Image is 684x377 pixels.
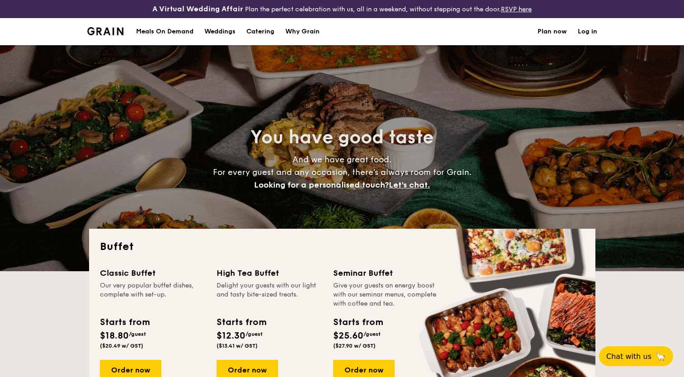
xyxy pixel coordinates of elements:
[100,343,143,349] span: ($20.49 w/ GST)
[100,330,129,341] span: $18.80
[217,343,258,349] span: ($13.41 w/ GST)
[100,240,585,254] h2: Buffet
[333,267,439,279] div: Seminar Buffet
[241,18,280,45] a: Catering
[217,281,322,308] div: Delight your guests with our light and tasty bite-sized treats.
[363,331,381,337] span: /guest
[131,18,199,45] a: Meals On Demand
[129,331,146,337] span: /guest
[389,180,430,190] span: Let's chat.
[217,330,245,341] span: $12.30
[333,316,382,329] div: Starts from
[100,316,149,329] div: Starts from
[100,281,206,308] div: Our very popular buffet dishes, complete with set-up.
[213,155,472,190] span: And we have great food. For every guest and any occasion, there’s always room for Grain.
[87,27,124,35] a: Logotype
[599,346,673,366] button: Chat with us🦙
[217,316,266,329] div: Starts from
[245,331,263,337] span: /guest
[655,351,666,362] span: 🦙
[538,18,567,45] a: Plan now
[250,127,434,148] span: You have good taste
[199,18,241,45] a: Weddings
[606,352,651,361] span: Chat with us
[114,4,570,14] div: Plan the perfect celebration with us, all in a weekend, without stepping out the door.
[333,281,439,308] div: Give your guests an energy boost with our seminar menus, complete with coffee and tea.
[246,18,274,45] h1: Catering
[100,267,206,279] div: Classic Buffet
[501,5,532,13] a: RSVP here
[152,4,243,14] h4: A Virtual Wedding Affair
[217,267,322,279] div: High Tea Buffet
[136,18,193,45] div: Meals On Demand
[333,330,363,341] span: $25.60
[285,18,320,45] div: Why Grain
[280,18,325,45] a: Why Grain
[87,27,124,35] img: Grain
[333,343,376,349] span: ($27.90 w/ GST)
[578,18,597,45] a: Log in
[204,18,236,45] div: Weddings
[254,180,389,190] span: Looking for a personalised touch?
